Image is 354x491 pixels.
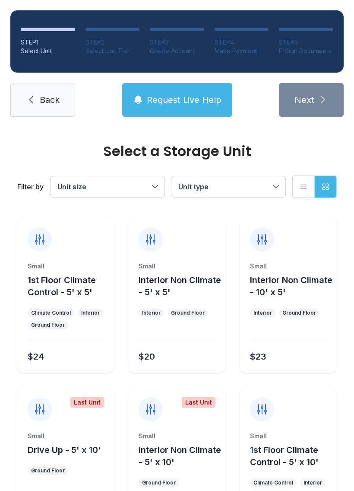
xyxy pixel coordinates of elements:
[51,176,164,197] button: Unit size
[250,274,333,298] button: Interior Non Climate - 10' x 5'
[282,309,316,316] div: Ground Floor
[147,94,221,106] span: Request Live Help
[182,397,215,408] div: Last Unit
[21,47,75,55] div: Select Unit
[142,479,176,486] div: Ground Floor
[294,94,314,106] span: Next
[250,275,332,297] span: Interior Non Climate - 10' x 5'
[150,38,204,47] div: STEP 3
[250,445,319,467] span: 1st Floor Climate Control - 5' x 10'
[85,38,140,47] div: STEP 2
[215,38,269,47] div: STEP 4
[21,38,75,47] div: STEP 1
[17,182,44,192] div: Filter by
[139,432,215,440] div: Small
[215,47,269,55] div: Make Payment
[28,275,96,297] span: 1st Floor Climate Control - 5' x 5'
[31,309,71,316] div: Climate Control
[28,274,111,298] button: 1st Floor Climate Control - 5' x 5'
[139,274,222,298] button: Interior Non Climate - 5' x 5'
[139,275,221,297] span: Interior Non Climate - 5' x 5'
[28,351,44,363] div: $24
[85,47,140,55] div: Select Unit Tier
[250,351,266,363] div: $23
[250,262,326,271] div: Small
[139,351,155,363] div: $20
[17,144,337,158] div: Select a Storage Unit
[31,467,65,474] div: Ground Floor
[139,262,215,271] div: Small
[253,479,293,486] div: Climate Control
[139,445,221,467] span: Interior Non Climate - 5' x 10'
[171,176,285,197] button: Unit type
[57,182,86,191] span: Unit size
[28,445,101,455] span: Drive Up - 5' x 10'
[250,432,326,440] div: Small
[142,309,161,316] div: Interior
[178,182,209,191] span: Unit type
[253,309,272,316] div: Interior
[81,309,100,316] div: Interior
[40,94,60,106] span: Back
[28,444,101,456] button: Drive Up - 5' x 10'
[279,47,333,55] div: E-Sign Documents
[31,322,65,328] div: Ground Floor
[150,47,204,55] div: Create Account
[279,38,333,47] div: STEP 5
[70,397,104,408] div: Last Unit
[139,444,222,468] button: Interior Non Climate - 5' x 10'
[28,432,104,440] div: Small
[250,444,333,468] button: 1st Floor Climate Control - 5' x 10'
[28,262,104,271] div: Small
[171,309,205,316] div: Ground Floor
[303,479,322,486] div: Interior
